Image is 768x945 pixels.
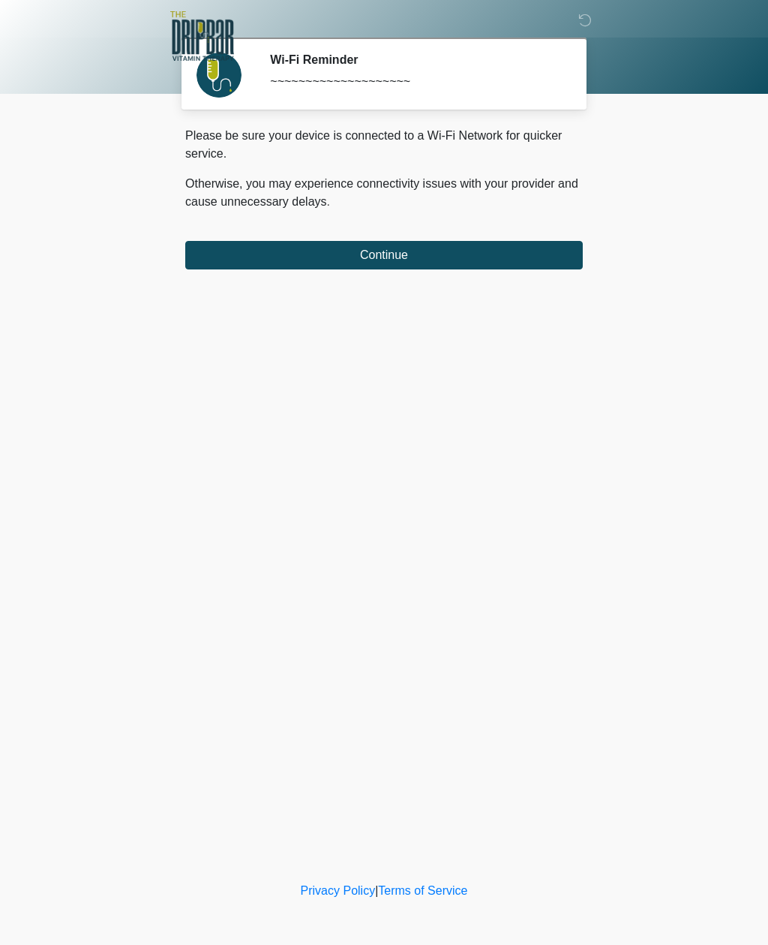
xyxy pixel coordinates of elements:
[375,884,378,897] a: |
[378,884,467,897] a: Terms of Service
[270,73,560,91] div: ~~~~~~~~~~~~~~~~~~~~
[301,884,376,897] a: Privacy Policy
[185,127,583,163] p: Please be sure your device is connected to a Wi-Fi Network for quicker service.
[185,241,583,269] button: Continue
[185,175,583,211] p: Otherwise, you may experience connectivity issues with your provider and cause unnecessary delays
[170,11,234,61] img: The DRIPBaR - Alamo Ranch SATX Logo
[327,195,330,208] span: .
[196,53,241,98] img: Agent Avatar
